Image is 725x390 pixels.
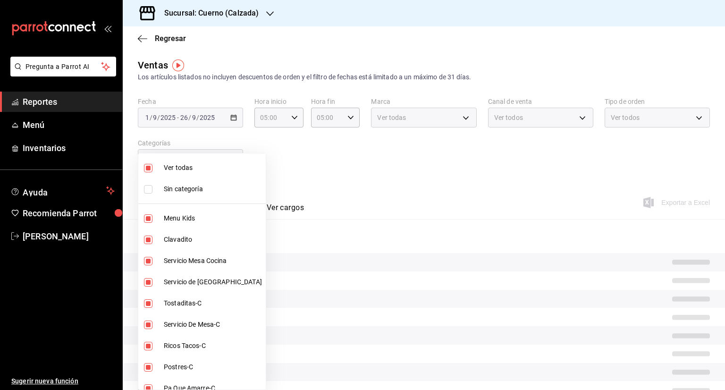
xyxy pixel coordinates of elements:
span: Tostaditas-C [164,298,262,308]
span: Clavadito [164,235,262,245]
span: Ricos Tacos-C [164,341,262,351]
span: Ver todas [164,163,262,173]
span: Postres-C [164,362,262,372]
span: Sin categoría [164,184,262,194]
span: Servicio de [GEOGRAPHIC_DATA] [164,277,262,287]
span: Menu Kids [164,213,262,223]
img: Tooltip marker [172,59,184,71]
span: Servicio Mesa Cocina [164,256,262,266]
span: Servicio De Mesa-C [164,320,262,330]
